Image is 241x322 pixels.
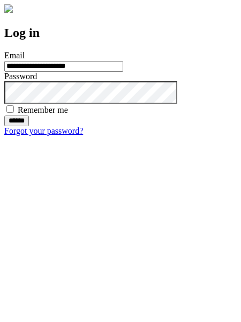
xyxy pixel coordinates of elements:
[4,26,237,40] h2: Log in
[4,72,37,81] label: Password
[4,4,13,13] img: logo-4e3dc11c47720685a147b03b5a06dd966a58ff35d612b21f08c02c0306f2b779.png
[4,51,25,60] label: Email
[4,126,83,135] a: Forgot your password?
[18,105,68,114] label: Remember me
